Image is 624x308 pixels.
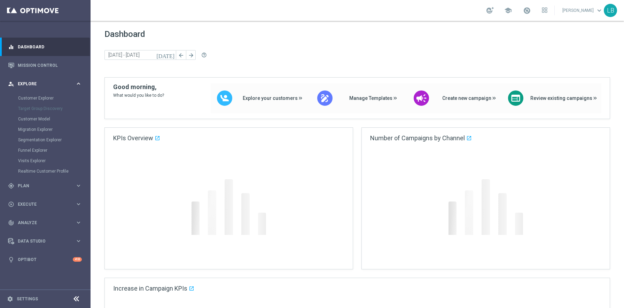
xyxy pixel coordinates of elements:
[18,124,90,135] div: Migration Explorer
[73,257,82,262] div: +10
[8,238,82,244] button: Data Studio keyboard_arrow_right
[8,238,75,244] div: Data Studio
[18,156,90,166] div: Visits Explorer
[18,93,90,103] div: Customer Explorer
[18,145,90,156] div: Funnel Explorer
[75,219,82,226] i: keyboard_arrow_right
[8,257,82,262] button: lightbulb Optibot +10
[18,221,75,225] span: Analyze
[17,297,38,301] a: Settings
[18,184,75,188] span: Plan
[7,296,13,302] i: settings
[8,63,82,68] button: Mission Control
[8,256,14,263] i: lightbulb
[18,82,75,86] span: Explore
[562,5,604,16] a: [PERSON_NAME]keyboard_arrow_down
[504,7,512,14] span: school
[18,114,90,124] div: Customer Model
[8,202,82,207] button: play_circle_outline Execute keyboard_arrow_right
[75,238,82,244] i: keyboard_arrow_right
[8,201,14,207] i: play_circle_outline
[18,116,72,122] a: Customer Model
[8,220,75,226] div: Analyze
[18,202,75,206] span: Execute
[604,4,617,17] div: LB
[18,239,75,243] span: Data Studio
[75,182,82,189] i: keyboard_arrow_right
[8,81,75,87] div: Explore
[18,135,90,145] div: Segmentation Explorer
[8,183,75,189] div: Plan
[8,250,82,269] div: Optibot
[75,80,82,87] i: keyboard_arrow_right
[18,250,73,269] a: Optibot
[18,137,72,143] a: Segmentation Explorer
[8,81,82,87] button: person_search Explore keyboard_arrow_right
[8,201,75,207] div: Execute
[75,201,82,207] i: keyboard_arrow_right
[8,56,82,74] div: Mission Control
[18,127,72,132] a: Migration Explorer
[8,183,14,189] i: gps_fixed
[18,56,82,74] a: Mission Control
[8,183,82,189] button: gps_fixed Plan keyboard_arrow_right
[8,44,82,50] button: equalizer Dashboard
[8,38,82,56] div: Dashboard
[595,7,603,14] span: keyboard_arrow_down
[8,81,14,87] i: person_search
[18,95,72,101] a: Customer Explorer
[8,220,14,226] i: track_changes
[18,148,72,153] a: Funnel Explorer
[8,44,14,50] i: equalizer
[18,158,72,164] a: Visits Explorer
[18,38,82,56] a: Dashboard
[8,220,82,226] button: track_changes Analyze keyboard_arrow_right
[18,166,90,176] div: Realtime Customer Profile
[18,103,90,114] div: Target Group Discovery
[18,168,72,174] a: Realtime Customer Profile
